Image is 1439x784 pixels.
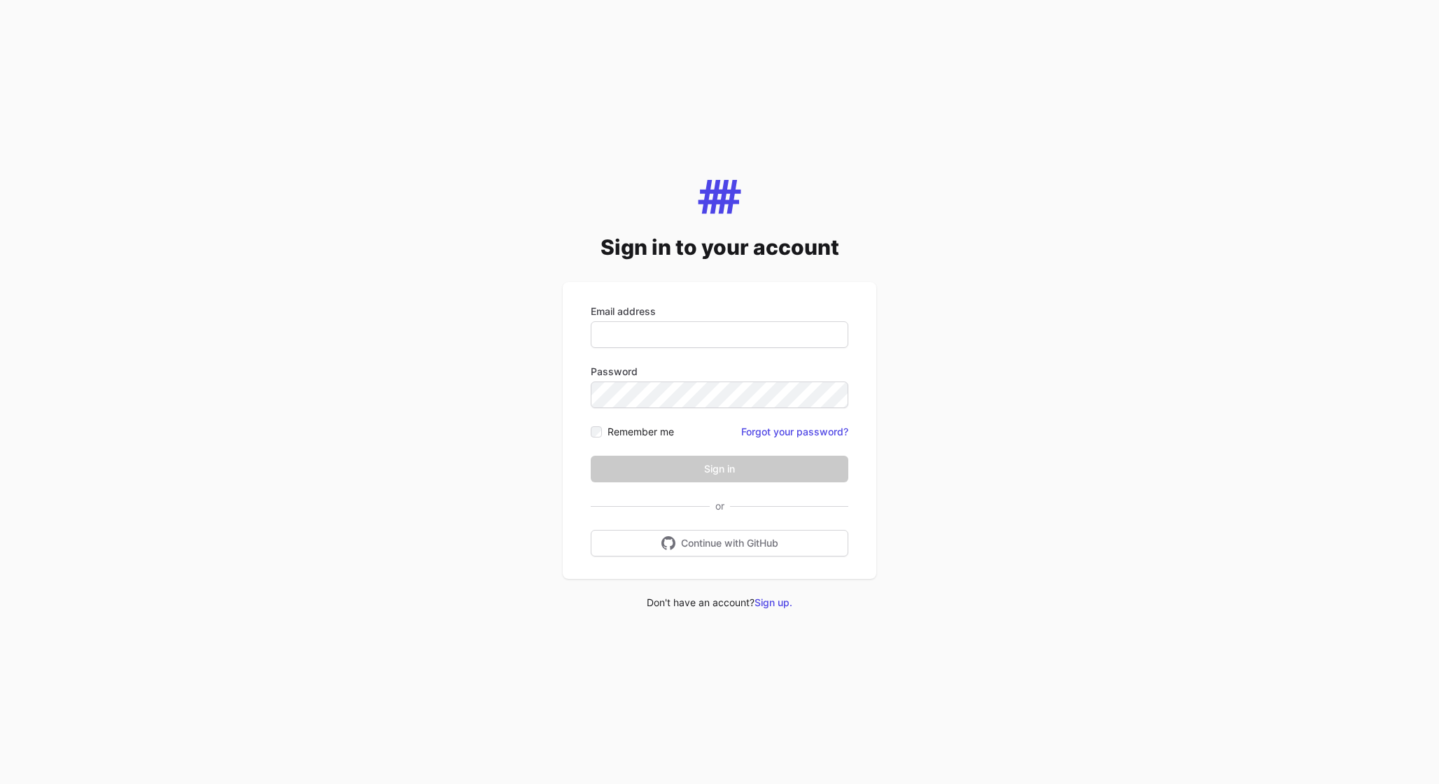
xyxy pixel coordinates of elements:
img: Mapping Tool [697,174,742,219]
a: Mapping Tool [697,208,742,222]
a: Forgot your password? [741,426,848,437]
a: Sign up. [754,596,792,610]
div: Don't have an account? [563,596,876,610]
label: Remember me [608,425,674,439]
label: Email address [591,304,848,318]
h2: Sign in to your account [563,234,876,260]
label: Password [591,365,848,379]
button: Sign in [591,456,848,482]
span: Continue with GitHub [681,536,778,550]
span: or [710,499,730,513]
button: Continue with GitHub [591,530,848,556]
